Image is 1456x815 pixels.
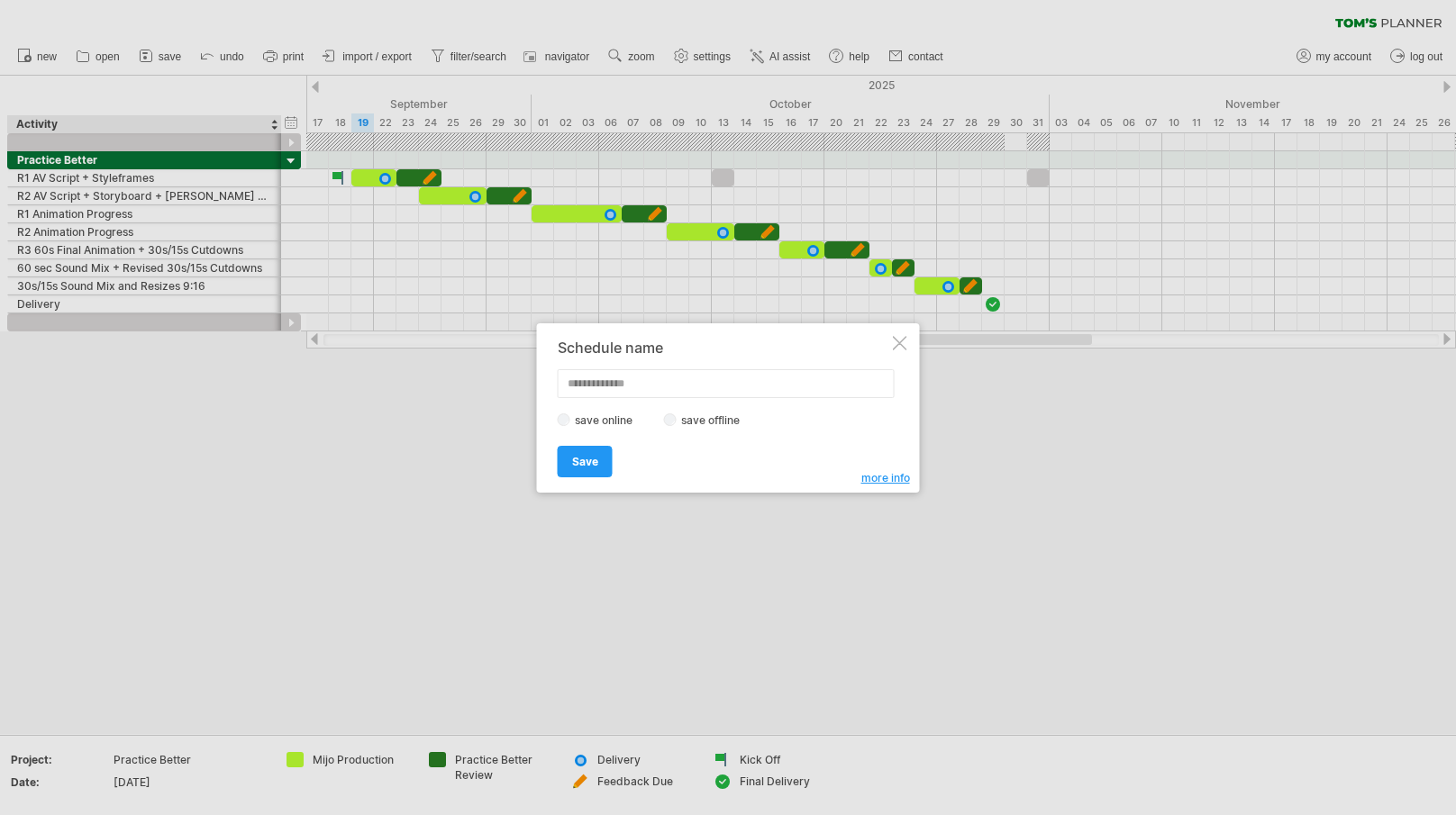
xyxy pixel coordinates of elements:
a: Save [558,446,613,477]
div: Schedule name [558,340,889,356]
span: more info [861,471,910,484]
label: save online [570,413,648,427]
label: save offline [677,413,755,427]
span: Save [572,455,598,468]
